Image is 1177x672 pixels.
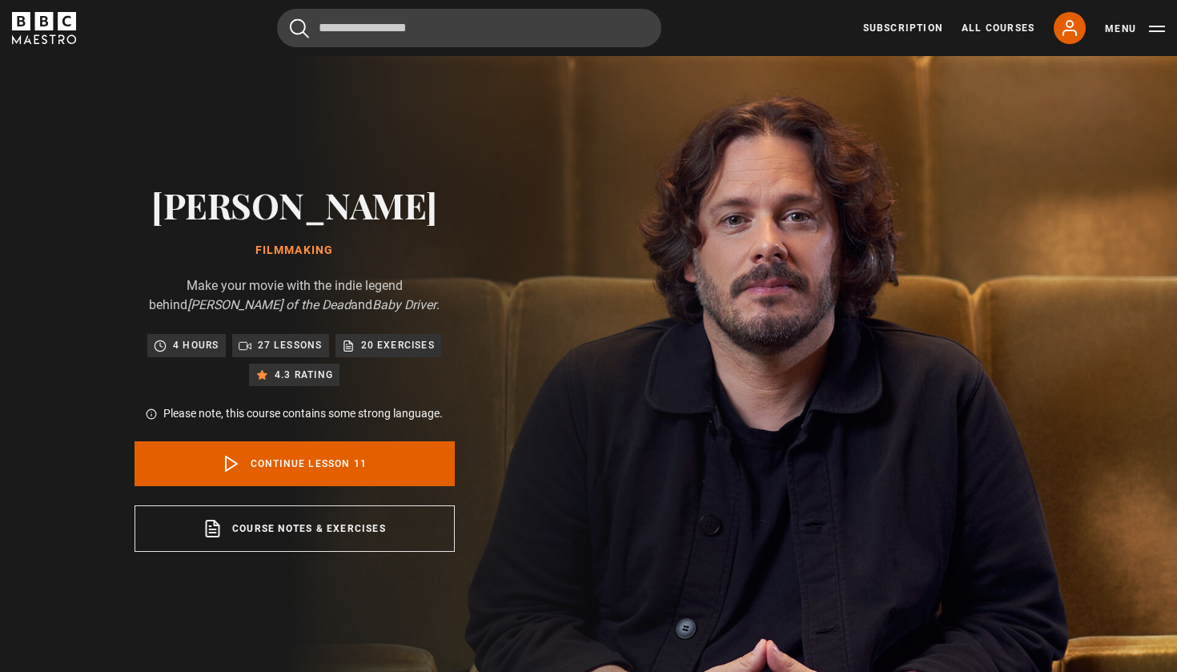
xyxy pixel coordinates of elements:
[863,21,942,35] a: Subscription
[275,367,333,383] p: 4.3 rating
[135,244,455,257] h1: Filmmaking
[962,21,1034,35] a: All Courses
[372,297,436,312] i: Baby Driver
[163,405,443,422] p: Please note, this course contains some strong language.
[135,184,455,225] h2: [PERSON_NAME]
[258,337,323,353] p: 27 lessons
[1105,21,1165,37] button: Toggle navigation
[173,337,219,353] p: 4 hours
[135,505,455,552] a: Course notes & exercises
[187,297,351,312] i: [PERSON_NAME] of the Dead
[12,12,76,44] svg: BBC Maestro
[277,9,661,47] input: Search
[290,18,309,38] button: Submit the search query
[135,276,455,315] p: Make your movie with the indie legend behind and .
[361,337,435,353] p: 20 exercises
[135,441,455,486] a: Continue lesson 11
